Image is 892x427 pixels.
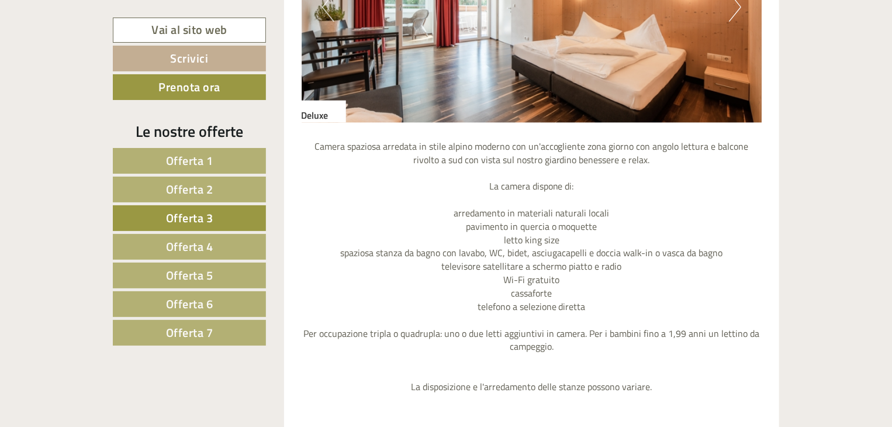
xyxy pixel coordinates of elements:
[302,100,346,122] div: Deluxe
[302,140,762,394] p: Camera spaziosa arredata in stile alpino moderno con un'accogliente zona giorno con angolo lettur...
[166,266,213,284] span: Offerta 5
[113,46,266,71] a: Scrivici
[166,295,213,313] span: Offerta 6
[166,237,213,256] span: Offerta 4
[166,180,213,198] span: Offerta 2
[166,323,213,342] span: Offerta 7
[113,120,266,142] div: Le nostre offerte
[113,18,266,43] a: Vai al sito web
[166,151,213,170] span: Offerta 1
[113,74,266,100] a: Prenota ora
[166,209,213,227] span: Offerta 3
